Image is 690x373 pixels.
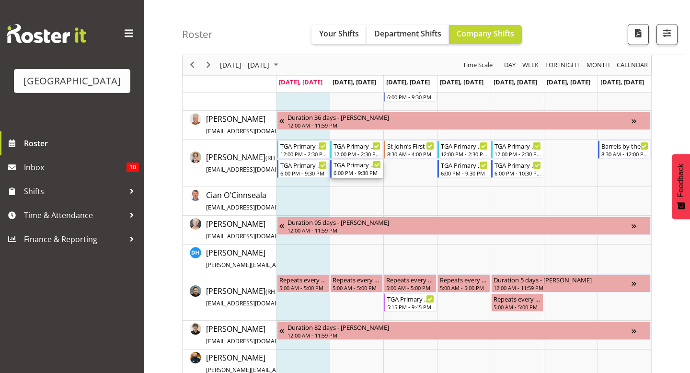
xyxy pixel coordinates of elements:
button: Timeline Day [503,59,517,71]
div: [GEOGRAPHIC_DATA] [23,74,121,88]
span: [PERSON_NAME] [206,219,340,241]
span: Finance & Reporting [24,232,125,246]
span: [PERSON_NAME] [206,152,340,174]
div: 12:00 PM - 2:30 PM [333,150,380,158]
div: TGA Primary Music Fest. Songs from Sunny Days [333,160,381,169]
span: [PERSON_NAME] [206,324,343,346]
span: Time Scale [462,59,494,71]
div: Davey Van Gooswilligen"s event - Repeats every monday, tuesday, wednesday, thursday, friday - Dav... [277,274,330,292]
button: Month [615,59,650,71]
div: 5:00 AM - 5:00 PM [440,284,488,291]
span: [DATE], [DATE] [333,78,376,86]
div: Davey Van Gooswilligen"s event - Repeats every monday, tuesday, wednesday, thursday, friday - Dav... [437,274,490,292]
span: 10 [126,163,139,172]
button: Feedback - Show survey [672,154,690,219]
span: RH 4.5 [267,288,285,296]
button: Download a PDF of the roster according to the set date range. [628,24,649,45]
div: 12:00 AM - 11:59 PM [287,226,632,234]
div: 12:00 AM - 11:59 PM [287,121,632,129]
div: 12:00 PM - 2:30 PM [494,150,541,158]
td: Dale Henderson resource [183,245,276,273]
span: [DATE], [DATE] [386,78,430,86]
div: Chris Darlington"s event - TGA Primary Music Fest. Songs from Sunny Days Begin From Monday, Augus... [277,160,330,178]
span: Department Shifts [374,28,441,39]
span: Feedback [677,163,685,197]
td: Chris Darlington resource [183,140,276,187]
div: Barrels by the Bay - NZ Whisky Fest Cargo Shed Pack out [601,141,648,151]
span: Day [503,59,517,71]
div: Chris Darlington"s event - TGA Primary Music Fest. Minder. Monday Begin From Monday, August 25, 2... [277,140,330,159]
div: 12:00 AM - 11:59 PM [494,284,632,291]
a: [PERSON_NAME][EMAIL_ADDRESS][DOMAIN_NAME] [206,323,343,346]
div: Duration 82 days - [PERSON_NAME] [287,322,632,332]
a: [PERSON_NAME][EMAIL_ADDRESS][DOMAIN_NAME] [206,113,340,136]
button: Company Shifts [449,25,522,44]
div: 6:00 PM - 9:30 PM [280,169,327,177]
button: Time Scale [461,59,494,71]
button: Next [202,59,215,71]
td: Ciska Vogelzang resource [183,216,276,245]
span: [EMAIL_ADDRESS][DOMAIN_NAME] [206,203,301,211]
div: TGA Primary Music Fest. Songs from Sunny Days [441,160,488,170]
span: Shifts [24,184,125,198]
div: 5:00 AM - 5:00 PM [279,284,327,291]
a: [PERSON_NAME](RH 36)[EMAIL_ADDRESS][DOMAIN_NAME] [206,152,340,175]
div: Duration 5 days - [PERSON_NAME] [494,275,632,284]
div: 5:00 AM - 5:00 PM [494,303,541,311]
span: Company Shifts [457,28,514,39]
h4: Roster [182,29,213,40]
span: Your Shifts [319,28,359,39]
div: Chris Darlington"s event - TGA Primary Music Fest. Minder. Friday Begin From Friday, August 29, 2... [491,140,544,159]
span: [DATE] - [DATE] [219,59,270,71]
div: 6:00 PM - 9:30 PM [387,93,434,101]
a: [PERSON_NAME][EMAIL_ADDRESS][DOMAIN_NAME] [206,218,340,241]
span: Roster [24,136,139,151]
div: TGA Primary Music Fest. Minder. [DATE] [280,141,327,151]
span: Fortnight [544,59,581,71]
div: 12:00 PM - 2:30 PM [441,150,488,158]
div: Davey Van Gooswilligen"s event - Duration 5 days - Davey Van Gooswilligen Begin From Friday, Augu... [491,274,651,292]
div: TGA Primary Music Fest. Songs from Sunny Days [494,160,541,170]
button: Your Shifts [311,25,367,44]
div: 6:00 PM - 10:30 PM [494,169,541,177]
span: [EMAIL_ADDRESS][DOMAIN_NAME] [206,337,301,345]
div: Repeats every [DATE], [DATE], [DATE], [DATE], [DATE] - [PERSON_NAME] [279,275,327,284]
span: ( ) [265,154,285,162]
a: Cian O'Cinnseala[EMAIL_ADDRESS][DOMAIN_NAME] [206,189,340,212]
span: Inbox [24,160,126,175]
button: Filter Shifts [656,24,678,45]
div: Chris Darlington"s event - TGA Primary Music Fest. Songs from Sunny Days Begin From Friday, Augus... [491,160,544,178]
td: Cian O'Cinnseala resource [183,187,276,216]
div: Davey Van Gooswilligen"s event - Repeats every monday, tuesday, wednesday, thursday, friday - Dav... [491,293,544,312]
div: Duration 36 days - [PERSON_NAME] [287,112,632,122]
span: Month [586,59,611,71]
div: 6:00 PM - 9:30 PM [441,169,488,177]
div: 6:00 PM - 9:30 PM [333,169,381,176]
span: [DATE], [DATE] [600,78,644,86]
div: St John’s First Aid Course [387,141,434,151]
span: RH 36 [267,154,283,162]
div: 8:30 AM - 4:00 PM [387,150,434,158]
span: Time & Attendance [24,208,125,222]
td: David Fourie resource [183,321,276,350]
span: [DATE], [DATE] [547,78,590,86]
div: Chris Darlington"s event - TGA Primary Music Fest. Minder. Thursday Begin From Thursday, August 2... [437,140,490,159]
a: [PERSON_NAME](RH 4.5)[EMAIL_ADDRESS][DOMAIN_NAME] [206,285,340,308]
div: TGA Primary Music Fest. Minder. [DATE] [441,141,488,151]
span: Week [521,59,540,71]
div: 12:00 AM - 11:59 PM [287,331,632,339]
div: Chris Darlington"s event - TGA Primary Music Fest. Minder. Tuesday Begin From Tuesday, August 26,... [330,140,383,159]
a: [PERSON_NAME][PERSON_NAME][EMAIL_ADDRESS][PERSON_NAME][DOMAIN_NAME] [206,247,430,270]
span: [EMAIL_ADDRESS][DOMAIN_NAME] [206,232,301,240]
div: TGA Primary Music Fest. Minder. [DATE] [333,141,380,151]
div: Ciska Vogelzang"s event - Duration 95 days - Ciska Vogelzang Begin From Wednesday, June 11, 2025 ... [277,217,651,235]
td: Davey Van Gooswilligen resource [183,273,276,321]
div: Davey Van Gooswilligen"s event - Repeats every monday, tuesday, wednesday, thursday, friday - Dav... [384,274,437,292]
div: Repeats every [DATE], [DATE], [DATE], [DATE], [DATE] - [PERSON_NAME] [386,275,434,284]
div: Davey Van Gooswilligen"s event - TGA Primary Music Fest. Songs from Sunny Days. FOHM Shift Begin ... [384,293,437,312]
div: Chris Darlington"s event - TGA Primary Music Fest. Songs from Sunny Days Begin From Thursday, Aug... [437,160,490,178]
span: [DATE], [DATE] [494,78,537,86]
td: Caro Richards resource [183,111,276,140]
span: [DATE], [DATE] [279,78,322,86]
div: TGA Primary Music Fest. Songs from Sunny Days. FOHM Shift [387,294,434,303]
